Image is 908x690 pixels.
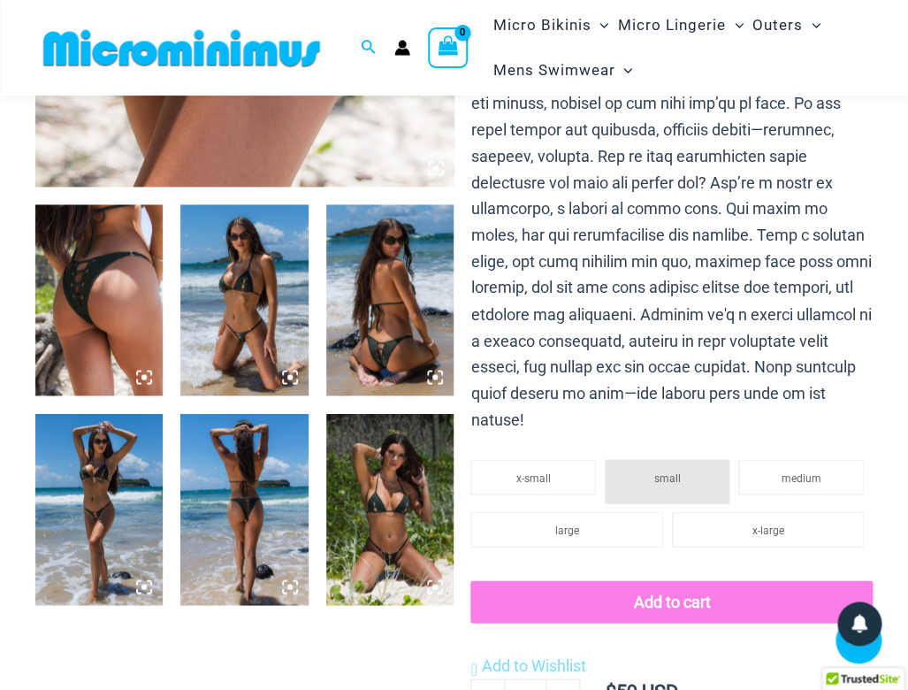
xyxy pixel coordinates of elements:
span: large [555,524,579,536]
button: Add to cart [470,580,873,623]
img: Link Army 3070 Tri Top 2031 Cheeky [326,413,454,605]
img: MM SHOP LOGO FLAT [36,28,327,68]
span: medium [782,471,821,484]
li: medium [738,459,864,494]
li: x-small [470,459,596,494]
img: Link Army 3070 Tri Top 2031 Cheeky [326,204,454,396]
img: Link Army 2031 Cheeky [35,204,163,396]
li: large [470,511,662,547]
a: OutersMenu ToggleMenu Toggle [748,3,825,48]
a: Mens SwimwearMenu ToggleMenu Toggle [488,48,637,93]
img: Link Army 3070 Tri Top 2031 Cheeky [180,413,308,605]
img: Link Army 3070 Tri Top 2031 Cheeky [35,413,163,605]
span: x-large [752,524,783,536]
span: Mens Swimwear [492,48,614,93]
span: Menu Toggle [726,3,744,48]
a: Search icon link [361,37,377,59]
span: Add to Wishlist [482,655,586,674]
a: Micro LingerieMenu ToggleMenu Toggle [614,3,748,48]
span: Menu Toggle [803,3,820,48]
span: Outers [752,3,803,48]
span: x-small [516,471,551,484]
span: Micro Lingerie [618,3,726,48]
li: x-large [672,511,864,547]
span: Menu Toggle [591,3,608,48]
img: Link Army 3070 Tri Top 2031 Cheeky [180,204,308,396]
li: small [605,459,730,503]
a: View Shopping Cart, empty [428,27,469,68]
a: Account icon link [394,40,410,56]
a: Add to Wishlist [470,652,585,678]
span: Micro Bikinis [492,3,591,48]
span: Menu Toggle [614,48,632,93]
a: Micro BikinisMenu ToggleMenu Toggle [488,3,613,48]
span: small [654,471,681,484]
